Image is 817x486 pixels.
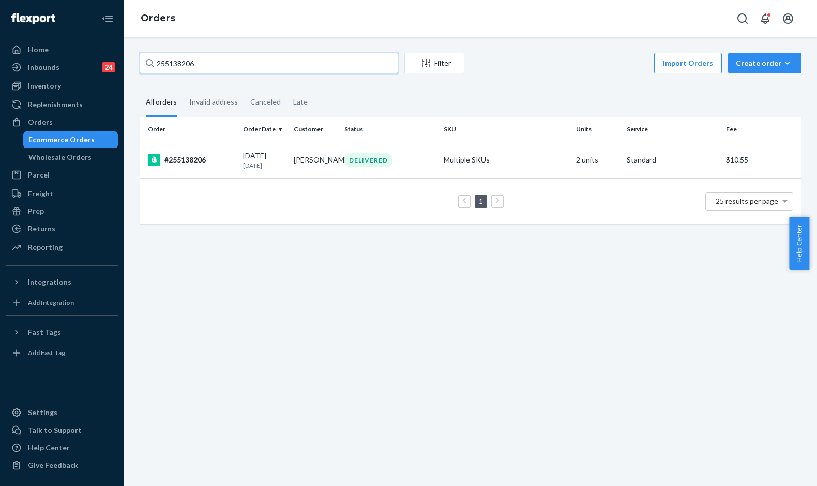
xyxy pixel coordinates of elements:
td: $10.55 [722,142,801,178]
div: [DATE] [243,151,285,170]
button: Integrations [6,274,118,290]
div: Add Integration [28,298,74,307]
a: Home [6,41,118,58]
a: Help Center [6,439,118,456]
div: Home [28,45,49,55]
div: Ecommerce Orders [28,135,95,145]
div: Parcel [28,170,50,180]
div: Give Feedback [28,460,78,470]
td: [PERSON_NAME] [290,142,340,178]
div: Customer [294,125,336,134]
input: Search orders [140,53,398,73]
a: Settings [6,404,118,421]
button: Fast Tags [6,324,118,341]
div: Integrations [28,277,71,287]
a: Orders [141,12,175,24]
div: Filter [405,58,464,68]
div: Late [293,89,308,115]
a: Inbounds24 [6,59,118,76]
div: All orders [146,89,177,117]
td: Multiple SKUs [440,142,572,178]
a: Inventory [6,78,118,94]
ol: breadcrumbs [132,4,184,34]
a: Replenishments [6,96,118,113]
button: Help Center [789,217,809,270]
a: Parcel [6,167,118,183]
div: Help Center [28,443,70,453]
th: Status [340,117,440,142]
th: Order [140,117,239,142]
a: Reporting [6,239,118,256]
button: Open Search Box [732,8,753,29]
button: Open notifications [755,8,776,29]
button: Import Orders [654,53,722,73]
th: Units [572,117,623,142]
img: Flexport logo [11,13,55,24]
div: Inbounds [28,62,59,72]
div: Invalid address [189,89,238,115]
div: Add Fast Tag [28,348,65,357]
p: Standard [627,155,718,165]
th: Service [623,117,722,142]
div: Talk to Support [28,425,82,435]
a: Prep [6,203,118,219]
div: Orders [28,117,53,127]
div: Reporting [28,242,63,253]
button: Create order [728,53,801,73]
a: Page 1 is your current page [477,197,485,205]
div: Prep [28,206,44,216]
button: Open account menu [778,8,798,29]
button: Close Navigation [97,8,118,29]
div: Wholesale Orders [28,152,92,163]
p: [DATE] [243,161,285,170]
a: Wholesale Orders [23,149,118,166]
a: Talk to Support [6,422,118,438]
div: Fast Tags [28,327,61,337]
a: Freight [6,185,118,202]
div: Inventory [28,81,61,91]
button: Filter [404,53,464,73]
td: 2 units [572,142,623,178]
div: Create order [736,58,794,68]
th: SKU [440,117,572,142]
a: Ecommerce Orders [23,131,118,148]
button: Give Feedback [6,457,118,474]
th: Order Date [239,117,290,142]
div: Canceled [250,89,281,115]
div: Freight [28,188,53,199]
a: Add Integration [6,294,118,311]
a: Returns [6,220,118,237]
div: Settings [28,407,57,418]
div: Replenishments [28,99,83,110]
span: 25 results per page [716,197,778,205]
a: Add Fast Tag [6,345,118,361]
th: Fee [722,117,801,142]
div: Returns [28,224,55,234]
div: 24 [102,62,115,72]
div: DELIVERED [344,153,392,167]
a: Orders [6,114,118,130]
div: #255138206 [148,154,235,166]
